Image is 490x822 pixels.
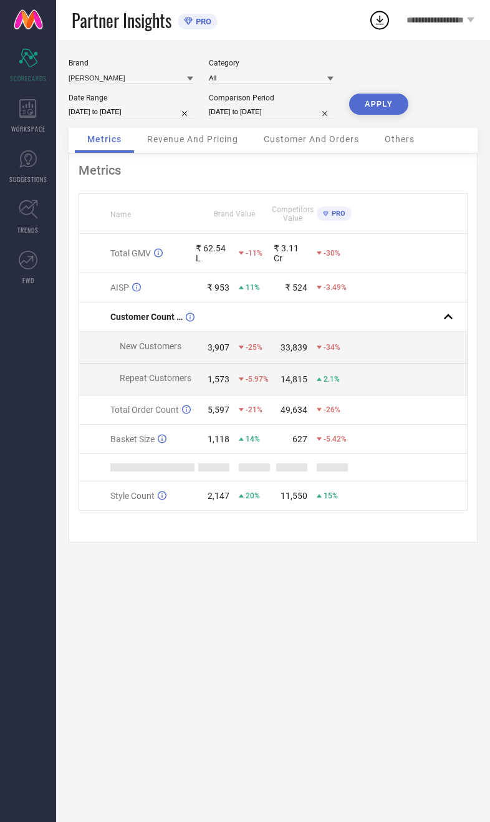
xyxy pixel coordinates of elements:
[264,134,359,144] span: Customer And Orders
[246,249,262,258] span: -11%
[329,210,345,218] span: PRO
[324,343,340,352] span: -34%
[324,435,347,443] span: -5.42%
[324,249,340,258] span: -30%
[110,434,155,444] span: Basket Size
[11,124,46,133] span: WORKSPACE
[385,134,415,144] span: Others
[120,341,181,351] span: New Customers
[208,342,229,352] div: 3,907
[281,342,307,352] div: 33,839
[246,405,262,414] span: -21%
[292,434,307,444] div: 627
[208,374,229,384] div: 1,573
[324,491,338,500] span: 15%
[9,175,47,184] span: SUGGESTIONS
[209,59,334,67] div: Category
[110,248,151,258] span: Total GMV
[69,105,193,118] input: Select date range
[72,7,171,33] span: Partner Insights
[69,94,193,102] div: Date Range
[281,374,307,384] div: 14,815
[246,375,269,384] span: -5.97%
[110,210,131,219] span: Name
[208,434,229,444] div: 1,118
[110,283,129,293] span: AISP
[368,9,391,31] div: Open download list
[246,491,260,500] span: 20%
[349,94,408,115] button: APPLY
[22,276,34,285] span: FWD
[196,243,229,263] div: ₹ 62.54 L
[193,17,211,26] span: PRO
[209,105,334,118] input: Select comparison period
[207,283,229,293] div: ₹ 953
[324,375,340,384] span: 2.1%
[120,373,191,383] span: Repeat Customers
[79,163,468,178] div: Metrics
[208,405,229,415] div: 5,597
[110,491,155,501] span: Style Count
[87,134,122,144] span: Metrics
[285,283,307,293] div: ₹ 524
[324,283,347,292] span: -3.49%
[10,74,47,83] span: SCORECARDS
[147,134,238,144] span: Revenue And Pricing
[246,343,262,352] span: -25%
[110,405,179,415] span: Total Order Count
[272,205,314,223] span: Competitors Value
[110,312,183,322] span: Customer Count (New vs Repeat)
[69,59,193,67] div: Brand
[246,283,260,292] span: 11%
[208,491,229,501] div: 2,147
[281,491,307,501] div: 11,550
[214,210,255,218] span: Brand Value
[281,405,307,415] div: 49,634
[17,225,39,235] span: TRENDS
[324,405,340,414] span: -26%
[274,243,307,263] div: ₹ 3.11 Cr
[246,435,260,443] span: 14%
[209,94,334,102] div: Comparison Period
